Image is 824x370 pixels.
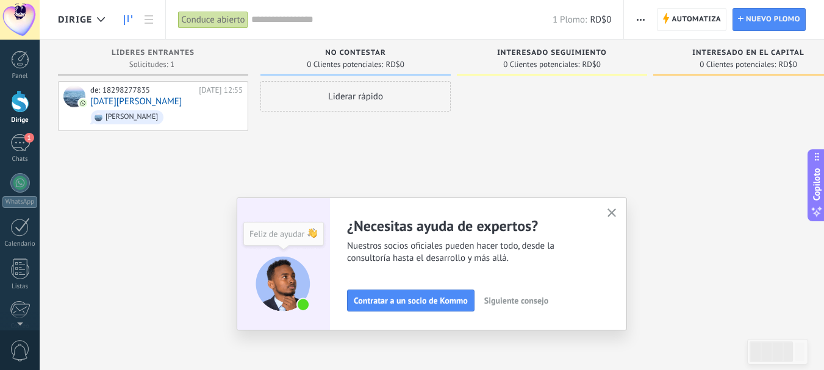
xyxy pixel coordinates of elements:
[307,59,383,69] font: 0 Clientes potenciales:
[12,155,27,163] font: Chats
[778,59,797,69] font: RD$0
[484,295,548,306] font: Siguiente consejo
[657,8,726,31] a: Automatiza
[64,49,242,59] div: Líderes Entrantes
[746,15,800,24] font: Nuevo plomo
[463,49,641,59] div: Interesado seguimiento
[112,48,195,57] font: Líderes Entrantes
[118,8,138,32] a: Dirige
[12,282,28,291] font: Listas
[58,14,92,26] font: Dirige
[632,8,650,31] button: Más
[11,116,28,124] font: Dirige
[347,216,538,235] font: ¿Necesitas ayuda de expertos?
[347,240,554,264] font: Nuestros socios oficiales pueden hacer todo, desde la consultoría hasta el desarrollo y más allá.
[90,96,182,107] a: [DATE][PERSON_NAME]
[106,112,158,121] font: [PERSON_NAME]
[590,14,611,26] font: RD$0
[267,49,445,59] div: No contestar
[700,59,776,69] font: 0 Clientes potenciales:
[4,240,35,248] font: Calendario
[733,8,806,31] a: Nuevo plomo
[354,295,468,306] font: Contratar a un socio de Kommo
[553,14,587,26] font: 1 Plomo:
[479,291,554,310] button: Siguiente consejo
[811,168,822,201] font: Copiloto
[12,72,27,80] font: Panel
[672,15,721,24] font: Automatiza
[27,133,31,141] font: 1
[129,59,174,69] font: Solicitudes: 1
[199,85,243,95] font: [DATE] 12:55
[692,48,804,57] font: Interesado en el capital
[385,59,404,69] font: RD$0
[138,8,159,32] a: Lista
[90,85,150,95] font: de: 18298277835
[79,99,87,107] img: com.amocrm.amocrmwa.svg
[497,48,607,57] font: Interesado seguimiento
[181,14,245,26] font: Conduce abierto
[325,48,386,57] font: No contestar
[63,85,85,107] div: Noel Batista
[5,197,34,206] font: WhatsApp
[503,59,579,69] font: 0 Clientes potenciales:
[328,91,383,102] font: Liderar rápido
[582,59,600,69] font: RD$0
[347,290,475,311] button: Contratar a un socio de Kommo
